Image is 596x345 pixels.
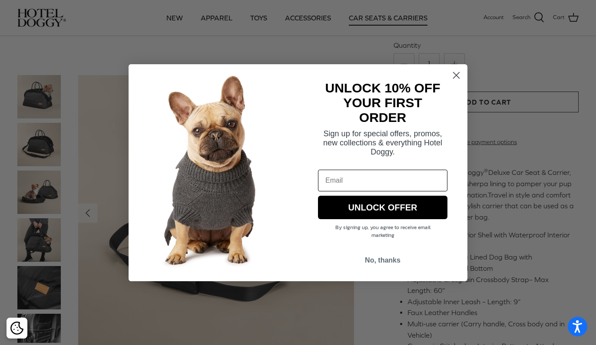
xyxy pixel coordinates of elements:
[9,321,24,336] button: Cookie policy
[129,64,298,281] img: 7cf315d2-500c-4d0a-a8b4-098d5756016d.jpeg
[335,223,430,239] span: By signing up, you agree to receive email marketing
[325,81,440,125] strong: UNLOCK 10% OFF YOUR FIRST ORDER
[318,170,447,191] input: Email
[318,196,447,219] button: UNLOCK OFFER
[449,68,464,83] button: Close dialog
[323,129,442,156] span: Sign up for special offers, promos, new collections & everything Hotel Doggy.
[318,252,447,269] button: No, thanks
[7,318,27,338] div: Cookie policy
[10,322,23,335] img: Cookie policy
